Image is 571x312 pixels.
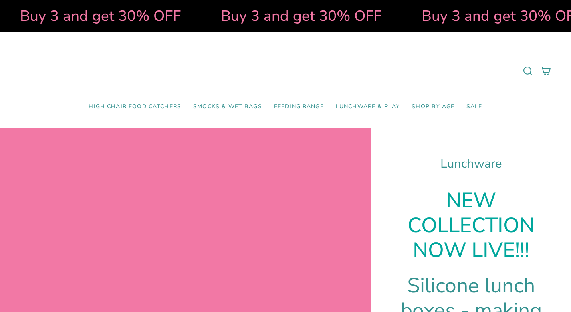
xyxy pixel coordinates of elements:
[216,45,355,97] a: Mumma’s Little Helpers
[412,103,454,110] span: Shop by Age
[406,97,460,116] a: Shop by Age
[193,103,262,110] span: Smocks & Wet Bags
[268,97,330,116] a: Feeding Range
[83,97,187,116] a: High Chair Food Catchers
[460,97,488,116] a: SALE
[274,103,324,110] span: Feeding Range
[466,103,482,110] span: SALE
[89,103,181,110] span: High Chair Food Catchers
[391,156,551,171] h1: Lunchware
[187,97,268,116] a: Smocks & Wet Bags
[408,186,535,264] strong: NEW COLLECTION NOW LIVE!!!
[330,97,406,116] a: Lunchware & Play
[220,6,380,26] strong: Buy 3 and get 30% OFF
[336,103,399,110] span: Lunchware & Play
[19,6,180,26] strong: Buy 3 and get 30% OFF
